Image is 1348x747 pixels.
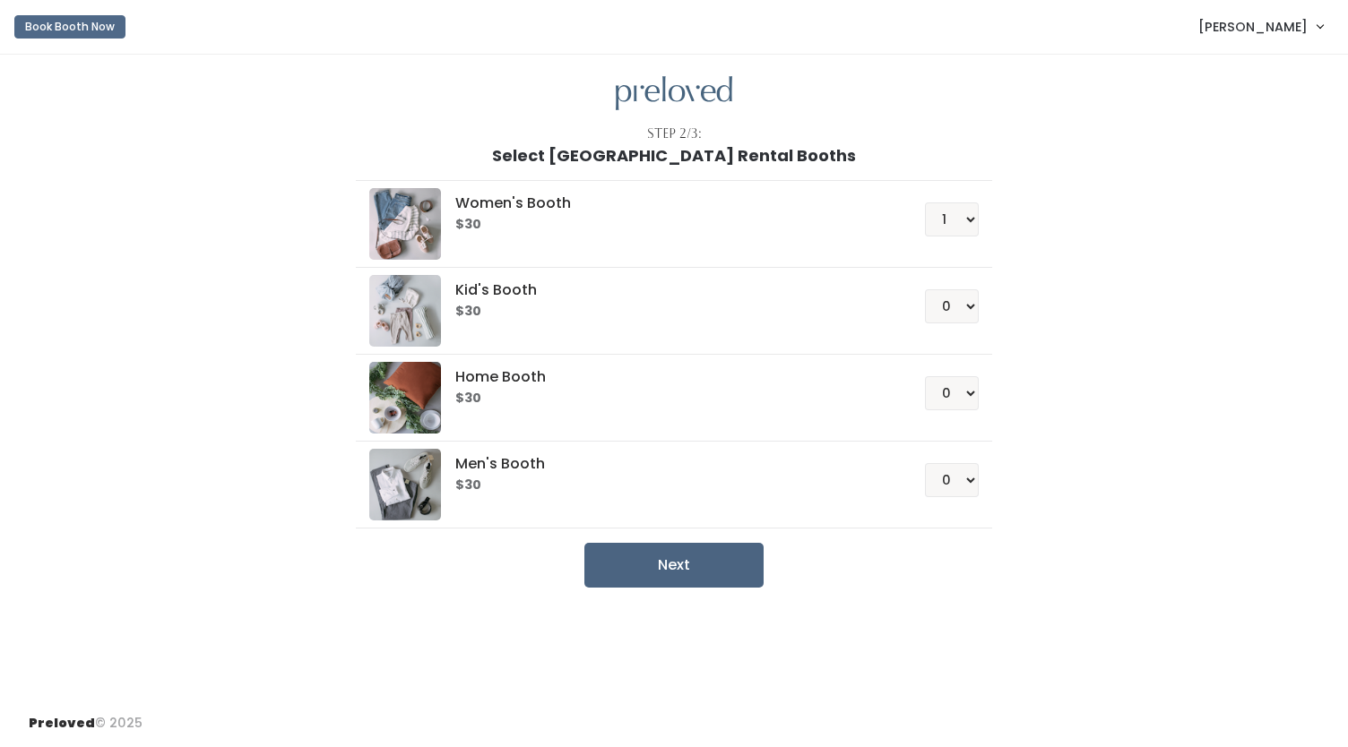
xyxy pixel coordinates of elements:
[455,391,881,406] h6: $30
[647,124,702,143] div: Step 2/3:
[14,15,125,39] button: Book Booth Now
[616,76,732,111] img: preloved logo
[584,543,764,588] button: Next
[455,218,881,232] h6: $30
[492,147,856,165] h1: Select [GEOGRAPHIC_DATA] Rental Booths
[369,275,441,347] img: preloved logo
[369,362,441,434] img: preloved logo
[455,478,881,493] h6: $30
[455,305,881,319] h6: $30
[455,282,881,298] h5: Kid's Booth
[455,369,881,385] h5: Home Booth
[369,449,441,520] img: preloved logo
[1180,7,1341,46] a: [PERSON_NAME]
[455,456,881,472] h5: Men's Booth
[455,195,881,211] h5: Women's Booth
[369,188,441,260] img: preloved logo
[1198,17,1308,37] span: [PERSON_NAME]
[29,700,143,733] div: © 2025
[29,714,95,732] span: Preloved
[14,7,125,47] a: Book Booth Now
